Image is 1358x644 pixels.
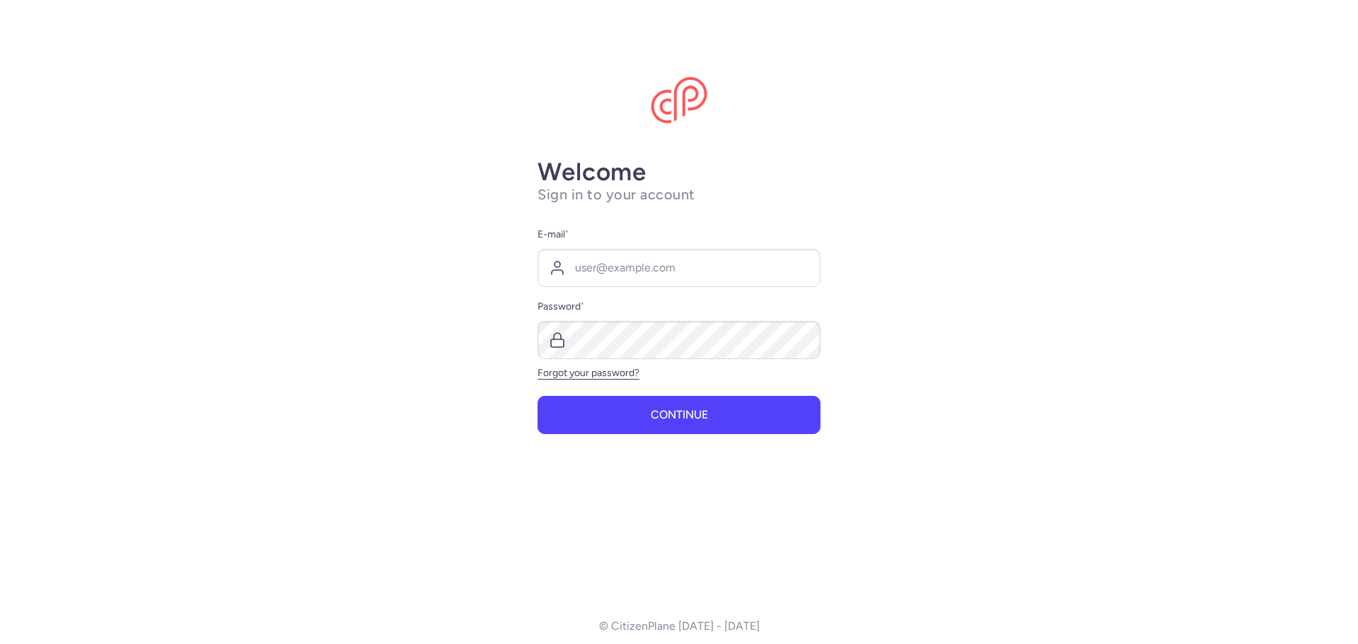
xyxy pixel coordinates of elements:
[538,157,646,187] strong: Welcome
[538,249,820,287] input: user@example.com
[599,620,760,633] p: © CitizenPlane [DATE] - [DATE]
[538,298,820,315] label: Password
[651,77,707,124] img: CitizenPlane logo
[538,226,820,243] label: E-mail
[538,396,820,434] button: Continue
[538,186,820,204] h1: Sign in to your account
[538,367,639,379] a: Forgot your password?
[651,409,708,421] span: Continue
